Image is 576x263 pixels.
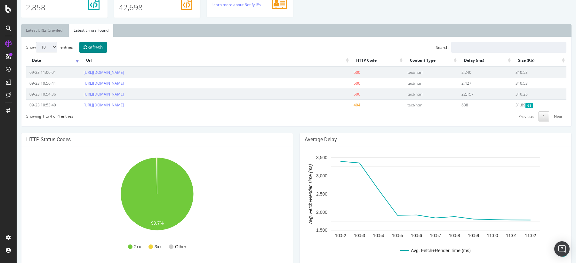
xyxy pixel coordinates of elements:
[64,54,334,67] th: Url: activate to sort column ascending
[300,191,311,197] text: 2,500
[337,70,344,75] span: 500
[442,78,496,89] td: 2,427
[496,67,550,78] td: 310.53
[67,91,108,97] a: [URL][DOMAIN_NAME]
[288,136,550,143] h4: Average Delay
[496,99,550,110] td: 31.89
[496,89,550,99] td: 310.25
[496,78,550,89] td: 310.53
[288,151,550,263] svg: A chart.
[442,67,496,78] td: 2,240
[318,233,330,238] text: 10:52
[195,2,244,7] a: Learn more about Botify IPs
[435,42,550,53] input: Search:
[10,78,64,89] td: 09-23 10:56:41
[442,99,496,110] td: 638
[388,67,442,78] td: text/html
[337,233,348,238] text: 10:53
[138,244,145,249] text: 3xx
[419,42,550,53] label: Search:
[52,24,97,37] a: Latest Errors Found
[509,103,516,108] span: Gzipped Content
[337,81,344,86] span: 500
[388,89,442,99] td: text/html
[10,42,56,52] label: Show entries
[63,42,90,53] button: Refresh
[67,102,108,108] a: [URL][DOMAIN_NAME]
[158,244,170,249] text: Other
[67,81,108,86] a: [URL][DOMAIN_NAME]
[388,54,442,67] th: Content Type: activate to sort column ascending
[10,151,271,263] svg: A chart.
[300,155,311,160] text: 3,500
[102,2,179,13] p: 42,698
[498,112,521,121] a: Previous
[10,67,64,78] td: 09-23 11:00:01
[470,233,482,238] text: 11:00
[19,42,41,52] select: Showentries
[134,220,147,225] text: 99.7%
[388,99,442,110] td: text/html
[451,233,462,238] text: 10:59
[388,78,442,89] td: text/html
[375,233,387,238] text: 10:55
[291,164,296,224] text: Avg. Fetch+Render Time (ms)
[442,89,496,99] td: 22,157
[442,54,496,67] th: Delay (ms): activate to sort column ascending
[533,112,550,121] a: Next
[10,89,64,99] td: 09-23 10:54:36
[300,228,311,233] text: 1,500
[337,91,344,97] span: 500
[394,233,405,238] text: 10:56
[10,99,64,110] td: 09-23 10:53:40
[300,173,311,178] text: 3,000
[10,111,57,119] div: Showing 1 to 4 of 4 entries
[432,233,444,238] text: 10:58
[554,241,570,257] div: Open Intercom Messenger
[9,2,86,13] p: 2,858
[356,233,367,238] text: 10:54
[4,24,51,37] a: Latest URLs Crawled
[337,102,344,108] span: 404
[508,233,519,238] text: 11:02
[10,136,271,143] h4: HTTP Status Codes
[300,209,311,214] text: 2,000
[489,233,500,238] text: 11:01
[117,244,124,249] text: 2xx
[522,112,532,121] a: 1
[496,54,550,67] th: Size (Kb): activate to sort column ascending
[394,248,454,253] text: Avg. Fetch+Render Time (ms)
[334,54,388,67] th: HTTP Code: activate to sort column ascending
[413,233,424,238] text: 10:57
[10,54,64,67] th: Date: activate to sort column ascending
[67,70,108,75] a: [URL][DOMAIN_NAME]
